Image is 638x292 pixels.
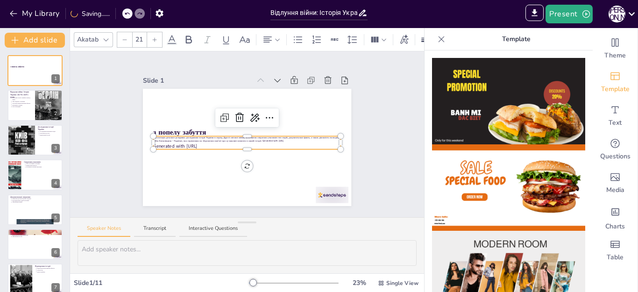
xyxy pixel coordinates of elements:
[604,51,626,60] span: Theme
[153,136,341,143] p: Презентація детально розкриває дослідження історії України в період Другої світової війни, включа...
[607,253,624,262] span: Table
[605,222,625,231] span: Charts
[78,225,130,237] button: Speaker Notes
[40,134,60,136] p: Відтворення історії
[593,166,638,200] div: Add images, graphics, shapes or video
[24,161,60,164] p: Свідчення учасників
[10,195,60,198] p: Документальні свідчення
[419,32,429,47] div: Border settings
[397,32,411,47] div: Text effects
[7,55,63,86] div: 1
[12,102,32,104] p: Документування важливих фактів
[593,133,638,166] div: Get real-time input from your audience
[51,214,60,222] div: 5
[386,279,418,287] span: Single View
[74,278,249,288] div: Slide 1 / 11
[525,5,544,23] span: Export to PowerPoint
[12,106,32,107] p: Роль експедиції
[7,6,64,21] button: My Library
[38,126,60,131] p: Дослідження історії України
[10,65,24,68] strong: з попелу забуття
[12,201,60,203] p: Збереження пам'яті
[12,100,32,102] p: Збір свідчень учасників
[368,32,389,47] div: Column Count
[134,225,176,237] button: Transcript
[26,166,60,168] p: Розуміння сучасних викликів
[12,104,32,106] p: Важливість пам'яті
[600,152,631,161] span: Questions
[609,6,625,22] div: н [PERSON_NAME]
[71,9,110,19] div: Saving......
[609,118,622,128] span: Text
[609,5,625,23] button: н [PERSON_NAME]
[7,90,63,121] div: 2
[432,144,585,231] img: thumb-2.png
[7,194,63,225] div: 5
[593,200,638,234] div: Add charts and graphs
[12,198,60,199] p: Вивчення документальних свідчень
[270,6,358,20] input: Insert title
[51,74,60,83] div: 1
[51,179,60,188] div: 4
[37,271,60,273] p: Імена загиблих
[7,229,63,260] div: 6
[593,234,638,267] div: Add a table
[37,270,60,271] p: Місця боїв
[40,132,60,134] p: Прагнення до волі
[593,65,638,99] div: Add ready made slides
[449,28,583,50] p: Template
[606,185,624,195] span: Media
[51,109,60,118] div: 2
[12,236,60,238] p: Збереження історії
[593,99,638,133] div: Add text boxes
[153,128,206,137] strong: з попелу забуття
[12,97,32,100] p: Вивчення історії України в період війни
[10,91,32,99] p: Відлуння війни: Історія України [DATE]-[DATE] років
[12,234,60,236] p: Вшанування пам'яті патріотів
[37,268,60,270] p: Відтворення маловідомих фактів
[348,278,370,288] div: 23 %
[51,283,60,292] div: 7
[179,225,247,237] button: Interactive Questions
[12,232,60,234] p: Догляд за могилами
[7,125,63,156] div: 3
[143,76,250,85] div: Slide 1
[5,33,65,48] button: Add slide
[26,164,60,166] p: Вшанування пам'яті
[593,32,638,65] div: Change the overall theme
[40,130,60,132] p: Дослідження важливих подій
[26,163,60,164] p: Збір розповідей учасників
[35,265,60,268] p: Відтворення історії
[75,33,100,46] div: Akatab
[432,58,585,144] img: thumb-1.png
[12,199,60,201] p: Впорядкування садиб ветеранів
[601,85,630,94] span: Template
[7,159,63,190] div: 4
[10,230,60,233] p: Догляд за могилами
[51,248,60,257] div: 6
[546,5,592,23] button: Present
[51,144,60,153] div: 3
